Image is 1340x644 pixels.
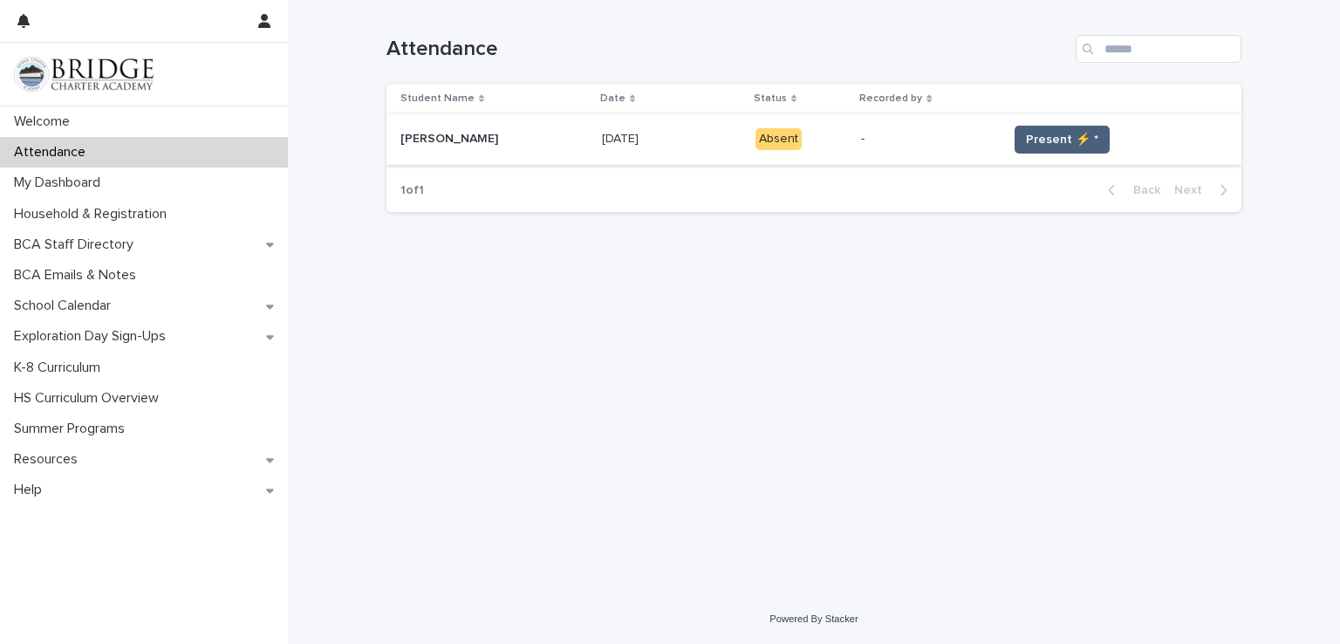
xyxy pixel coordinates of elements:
p: Recorded by [859,89,922,108]
p: Household & Registration [7,206,181,223]
p: Summer Programs [7,421,139,437]
button: Next [1167,182,1241,198]
p: [DATE] [602,128,642,147]
p: [PERSON_NAME] [400,128,502,147]
span: Back [1123,184,1160,196]
p: Welcome [7,113,84,130]
button: Present ⚡ * [1015,126,1110,154]
p: - [861,132,994,147]
h1: Attendance [386,37,1069,62]
p: BCA Emails & Notes [7,267,150,284]
p: Resources [7,451,92,468]
p: Attendance [7,144,99,161]
p: K-8 Curriculum [7,360,114,376]
p: My Dashboard [7,175,114,191]
tr: [PERSON_NAME][PERSON_NAME] [DATE][DATE] Absent-Present ⚡ * [386,114,1241,165]
p: Help [7,482,56,498]
input: Search [1076,35,1241,63]
span: Next [1174,184,1213,196]
p: School Calendar [7,298,125,314]
p: 1 of 1 [386,169,438,212]
p: Student Name [400,89,475,108]
p: BCA Staff Directory [7,236,147,253]
p: HS Curriculum Overview [7,390,173,407]
div: Absent [755,128,802,150]
span: Present ⚡ * [1026,131,1098,148]
a: Powered By Stacker [769,613,858,624]
p: Date [600,89,626,108]
button: Back [1094,182,1167,198]
p: Status [754,89,787,108]
p: Exploration Day Sign-Ups [7,328,180,345]
img: V1C1m3IdTEidaUdm9Hs0 [14,57,154,92]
